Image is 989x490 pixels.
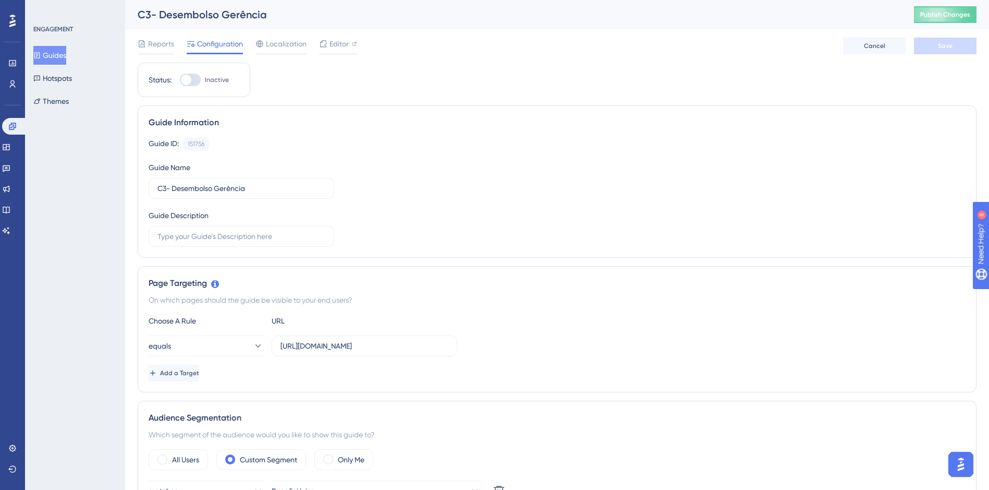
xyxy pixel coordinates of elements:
div: Page Targeting [149,277,966,290]
div: Audience Segmentation [149,412,966,424]
div: 8 [72,5,76,14]
input: yourwebsite.com/path [280,340,448,352]
div: Guide ID: [149,137,179,151]
span: Inactive [205,76,229,84]
span: Localization [266,38,307,50]
button: Save [914,38,976,54]
label: Custom Segment [240,453,297,466]
div: 151756 [188,140,204,148]
span: Configuration [197,38,243,50]
button: Publish Changes [914,6,976,23]
div: Status: [149,74,172,86]
div: Guide Information [149,116,966,129]
span: Publish Changes [920,10,970,19]
div: C3- Desembolso Gerência [138,7,888,22]
button: Themes [33,92,69,111]
input: Type your Guide’s Description here [157,231,325,242]
div: ENGAGEMENT [33,25,73,33]
div: Choose A Rule [149,315,263,327]
span: Reports [148,38,174,50]
span: Editor [329,38,349,50]
div: On which pages should the guide be visible to your end users? [149,294,966,306]
span: Need Help? [25,3,65,15]
span: Cancel [864,42,885,50]
div: Guide Name [149,161,190,174]
span: equals [149,340,171,352]
span: Add a Target [160,369,199,377]
iframe: UserGuiding AI Assistant Launcher [945,449,976,480]
button: Hotspots [33,69,72,88]
div: URL [272,315,386,327]
span: Save [938,42,953,50]
label: All Users [172,453,199,466]
label: Only Me [338,453,364,466]
div: Guide Description [149,209,209,222]
button: Guides [33,46,66,65]
button: equals [149,336,263,356]
button: Add a Target [149,365,199,381]
div: Which segment of the audience would you like to show this guide to? [149,428,966,441]
button: Cancel [843,38,906,54]
input: Type your Guide’s Name here [157,183,325,194]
